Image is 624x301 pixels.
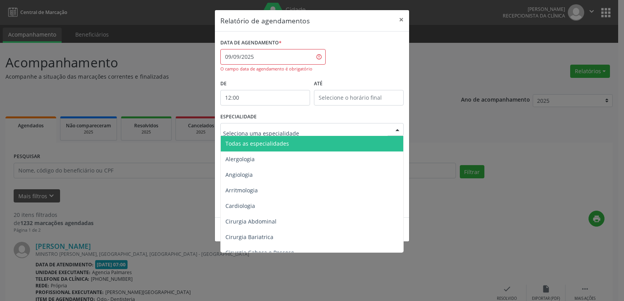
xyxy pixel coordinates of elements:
span: Alergologia [225,155,255,163]
label: ATÉ [314,78,404,90]
h5: Relatório de agendamentos [220,16,310,26]
input: Selecione o horário inicial [220,90,310,106]
input: Seleciona uma especialidade [223,126,388,141]
div: O campo data de agendamento é obrigatório [220,66,326,72]
span: Cirurgia Abdominal [225,218,277,225]
span: Cirurgia Cabeça e Pescoço [225,249,294,256]
button: Close [394,10,409,29]
label: ESPECIALIDADE [220,111,257,123]
label: DATA DE AGENDAMENTO [220,37,282,49]
span: Todas as especialidades [225,140,289,147]
span: Arritmologia [225,187,258,194]
span: Cardiologia [225,202,255,209]
input: Selecione uma data ou intervalo [220,49,326,65]
label: De [220,78,310,90]
input: Selecione o horário final [314,90,404,106]
span: Cirurgia Bariatrica [225,233,273,241]
span: Angiologia [225,171,253,178]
